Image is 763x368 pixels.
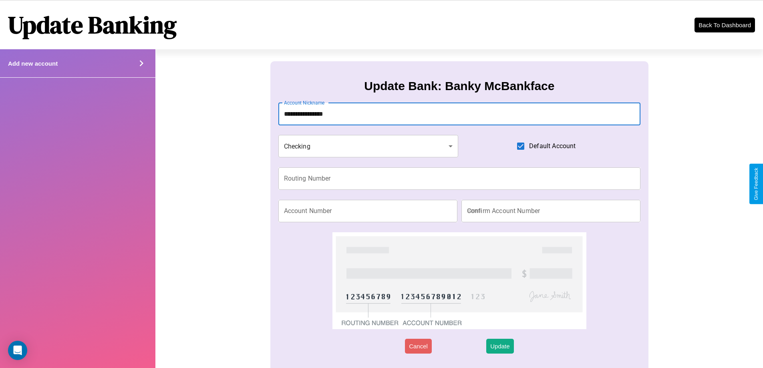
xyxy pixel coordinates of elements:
h3: Update Bank: Banky McBankface [364,79,554,93]
button: Cancel [405,339,432,354]
h4: Add new account [8,60,58,67]
span: Default Account [529,141,576,151]
div: Open Intercom Messenger [8,341,27,360]
h1: Update Banking [8,8,177,41]
div: Checking [278,135,459,157]
label: Account Nickname [284,99,325,106]
button: Update [486,339,513,354]
img: check [332,232,586,329]
button: Back To Dashboard [695,18,755,32]
div: Give Feedback [753,168,759,200]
